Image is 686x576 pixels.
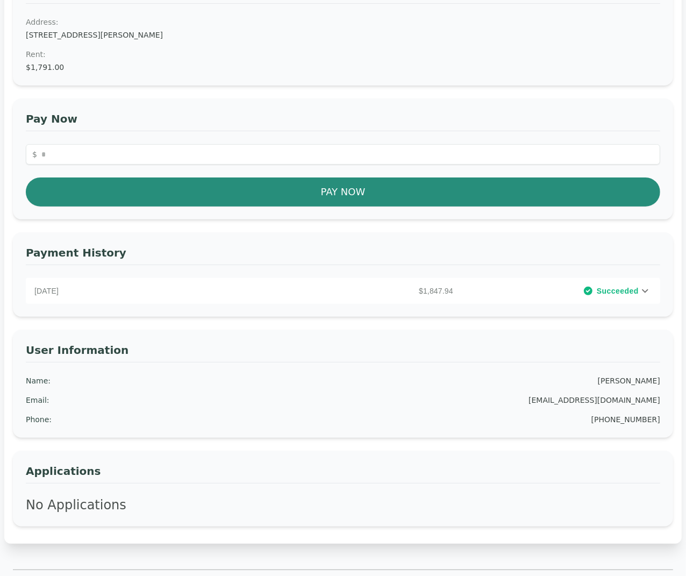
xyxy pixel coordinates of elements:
dd: [STREET_ADDRESS][PERSON_NAME] [26,30,660,40]
dt: Address: [26,17,660,27]
p: No Applications [26,496,660,514]
div: [PHONE_NUMBER] [591,414,660,425]
span: Succeeded [597,286,639,296]
h3: Pay Now [26,111,660,131]
dt: Rent : [26,49,660,60]
dd: $1,791.00 [26,62,660,73]
div: [PERSON_NAME] [598,375,660,386]
h3: Payment History [26,245,660,265]
div: Email : [26,395,49,406]
div: [EMAIL_ADDRESS][DOMAIN_NAME] [528,395,660,406]
div: Name : [26,375,51,386]
div: [DATE]$1,847.94Succeeded [26,278,660,304]
p: [DATE] [34,286,246,296]
h3: Applications [26,464,660,483]
h3: User Information [26,343,660,362]
div: Phone : [26,414,52,425]
p: $1,847.94 [246,286,457,296]
button: Pay Now [26,177,660,207]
